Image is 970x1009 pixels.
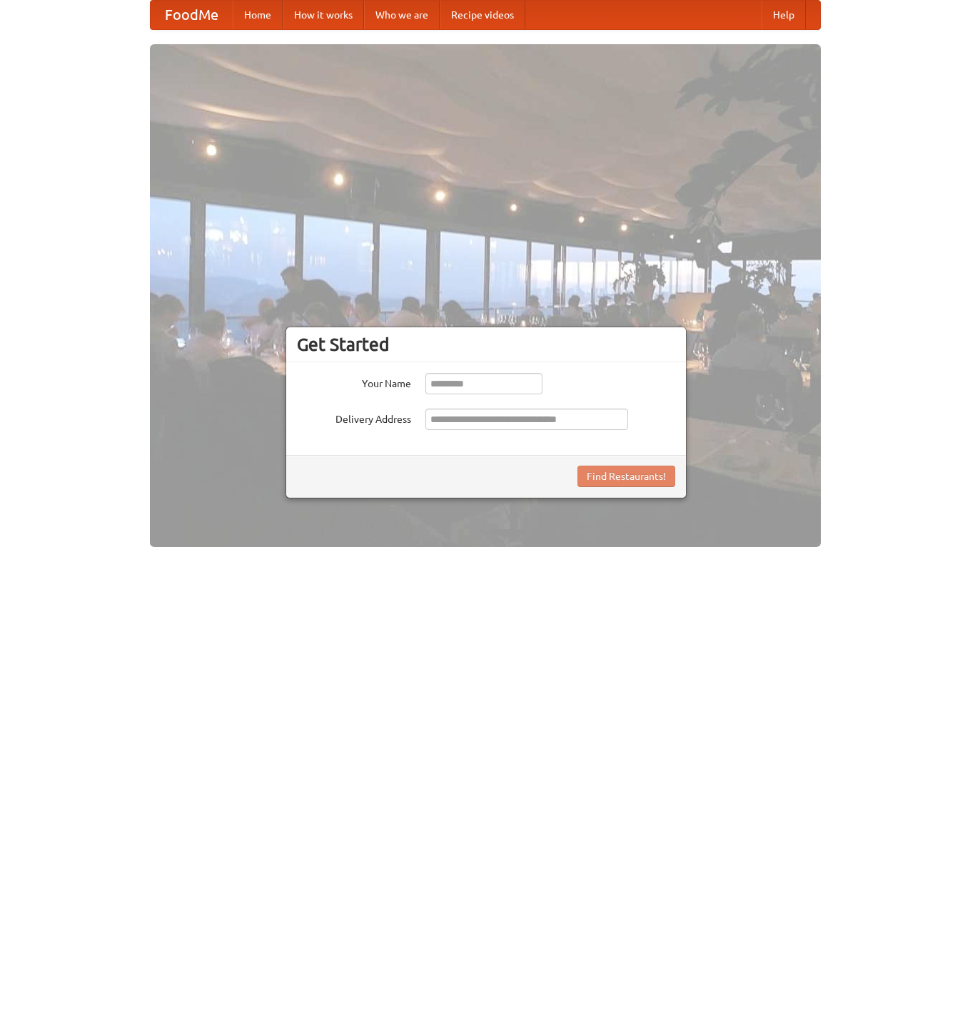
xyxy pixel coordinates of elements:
[297,409,411,426] label: Delivery Address
[762,1,806,29] a: Help
[577,466,675,487] button: Find Restaurants!
[283,1,364,29] a: How it works
[297,373,411,391] label: Your Name
[440,1,525,29] a: Recipe videos
[151,1,233,29] a: FoodMe
[297,334,675,355] h3: Get Started
[233,1,283,29] a: Home
[364,1,440,29] a: Who we are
